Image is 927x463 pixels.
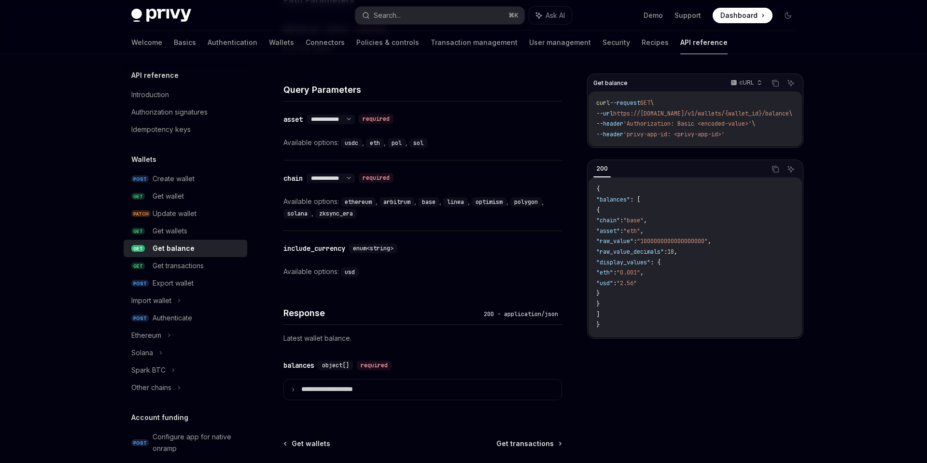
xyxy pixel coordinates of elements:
[131,262,145,270] span: GET
[640,269,644,276] span: ,
[131,245,145,252] span: GET
[153,277,194,289] div: Export wallet
[131,330,161,341] div: Ethereum
[283,83,562,96] h4: Query Parameters
[596,248,664,256] span: "raw_value_decimals"
[283,174,303,183] div: chain
[769,163,782,175] button: Copy the contents from the code block
[284,439,330,449] a: Get wallets
[131,347,153,359] div: Solana
[353,245,393,252] span: enum<string>
[283,137,562,148] div: Available options:
[610,99,640,107] span: --request
[124,205,247,222] a: PATCHUpdate wallet
[789,110,792,117] span: \
[785,77,797,89] button: Ask AI
[124,188,247,205] a: GETGet wallet
[596,321,600,329] span: }
[596,269,613,276] span: "eth"
[637,237,708,245] span: "1000000000000000000"
[593,79,628,87] span: Get balance
[443,197,468,207] code: linea
[153,431,241,454] div: Configure app for native onramp
[620,227,623,235] span: :
[208,31,257,54] a: Authentication
[725,75,766,91] button: cURL
[713,8,772,23] a: Dashboard
[596,227,620,235] span: "asset"
[708,237,711,245] span: ,
[283,115,303,124] div: asset
[153,260,204,272] div: Get transactions
[131,382,171,393] div: Other chains
[131,280,149,287] span: POST
[131,70,179,81] h5: API reference
[341,196,379,207] div: ,
[667,248,674,256] span: 18
[388,137,409,148] div: ,
[630,196,640,203] span: : [
[131,439,149,447] span: POST
[472,197,506,207] code: optimism
[315,209,357,218] code: zksync_era
[596,110,613,117] span: --url
[366,137,388,148] div: ,
[644,11,663,20] a: Demo
[131,31,162,54] a: Welcome
[359,173,393,183] div: required
[739,79,754,87] p: cURL
[341,267,359,277] code: usd
[623,217,644,224] span: "base"
[780,8,796,23] button: Toggle dark mode
[292,439,330,449] span: Get wallets
[596,289,600,297] span: }
[603,31,630,54] a: Security
[283,361,314,370] div: balances
[306,31,345,54] a: Connectors
[355,7,524,24] button: Search...⌘K
[124,275,247,292] a: POSTExport wallet
[124,240,247,257] a: GETGet balance
[359,114,393,124] div: required
[341,138,362,148] code: usdc
[131,193,145,200] span: GET
[596,217,620,224] span: "chain"
[480,309,562,319] div: 200 - application/json
[674,248,677,256] span: ,
[510,197,542,207] code: polygon
[720,11,758,20] span: Dashboard
[529,7,572,24] button: Ask AI
[769,77,782,89] button: Copy the contents from the code block
[529,31,591,54] a: User management
[153,173,195,185] div: Create wallet
[650,99,654,107] span: \
[620,217,623,224] span: :
[596,130,623,138] span: --header
[131,364,166,376] div: Spark BTC
[623,130,725,138] span: 'privy-app-id: <privy-app-id>'
[785,163,797,175] button: Ask AI
[596,196,630,203] span: "balances"
[418,196,443,207] div: ,
[124,309,247,327] a: POSTAuthenticate
[496,439,554,449] span: Get transactions
[546,11,565,20] span: Ask AI
[593,163,611,174] div: 200
[124,222,247,240] a: GETGet wallets
[633,237,637,245] span: :
[153,190,184,202] div: Get wallet
[640,99,650,107] span: GET
[283,209,311,218] code: solana
[596,300,600,308] span: }
[153,243,195,254] div: Get balance
[153,225,187,237] div: Get wallets
[322,362,349,369] span: object[]
[357,361,392,370] div: required
[283,244,345,253] div: include_currency
[613,110,789,117] span: https://[DOMAIN_NAME]/v1/wallets/{wallet_id}/balance
[596,99,610,107] span: curl
[131,106,208,118] div: Authorization signatures
[642,31,669,54] a: Recipes
[596,206,600,214] span: {
[131,175,149,183] span: POST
